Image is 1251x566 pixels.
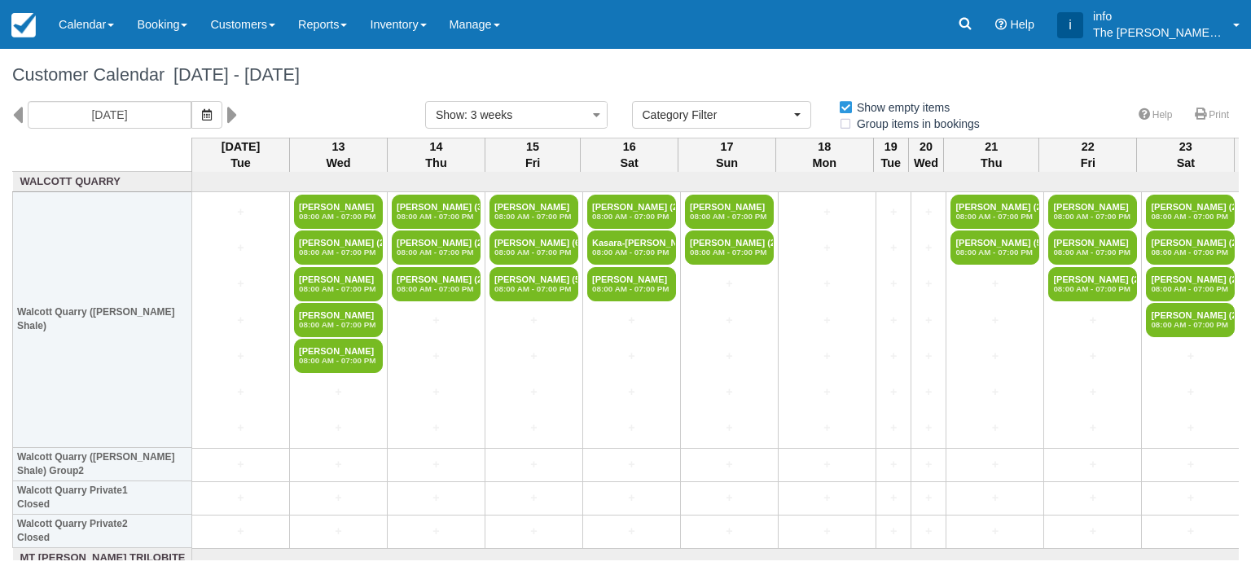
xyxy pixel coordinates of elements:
a: + [783,348,871,365]
em: 08:00 AM - 07:00 PM [299,320,378,330]
a: + [950,489,1039,507]
a: Help [1129,103,1183,127]
em: 08:00 AM - 07:00 PM [397,212,476,222]
a: + [196,239,285,257]
a: + [915,384,942,401]
th: 16 Sat [581,138,678,172]
th: 22 Fri [1039,138,1137,172]
a: + [685,348,774,365]
a: + [587,348,676,365]
a: + [783,523,871,540]
th: Walcott Quarry Private2 Closed [13,514,192,547]
a: + [1146,489,1235,507]
em: 08:00 AM - 07:00 PM [955,248,1034,257]
a: + [1048,456,1137,473]
a: + [685,384,774,401]
a: Print [1185,103,1239,127]
em: 08:00 AM - 07:00 PM [1053,284,1132,294]
p: info [1093,8,1223,24]
a: + [915,489,942,507]
a: + [196,384,285,401]
th: 17 Sun [678,138,776,172]
em: 08:00 AM - 07:00 PM [299,284,378,294]
a: + [392,312,481,329]
a: [PERSON_NAME]08:00 AM - 07:00 PM [294,267,383,301]
em: 08:00 AM - 07:00 PM [494,212,573,222]
a: + [1146,384,1235,401]
a: + [196,312,285,329]
a: [PERSON_NAME] (2)08:00 AM - 07:00 PM [1146,267,1235,301]
em: 08:00 AM - 07:00 PM [690,248,769,257]
a: [PERSON_NAME]08:00 AM - 07:00 PM [1048,230,1137,265]
a: [PERSON_NAME]08:00 AM - 07:00 PM [489,195,578,229]
th: [DATE] Tue [192,138,290,172]
a: + [294,419,383,437]
a: [PERSON_NAME] (2)08:00 AM - 07:00 PM [1146,303,1235,337]
a: + [392,384,481,401]
a: + [685,312,774,329]
a: + [880,239,906,257]
span: Help [1010,18,1034,31]
em: 08:00 AM - 07:00 PM [299,248,378,257]
a: + [489,348,578,365]
a: [PERSON_NAME] (2)08:00 AM - 07:00 PM [392,267,481,301]
a: + [880,348,906,365]
a: + [950,419,1039,437]
a: + [783,239,871,257]
th: 21 Thu [944,138,1039,172]
a: + [915,204,942,221]
a: + [950,312,1039,329]
a: [PERSON_NAME]08:00 AM - 07:00 PM [587,267,676,301]
a: + [783,204,871,221]
a: [PERSON_NAME] (2)08:00 AM - 07:00 PM [685,230,774,265]
em: 08:00 AM - 07:00 PM [397,284,476,294]
a: + [783,312,871,329]
span: : 3 weeks [464,108,512,121]
a: + [489,419,578,437]
a: + [950,275,1039,292]
a: [PERSON_NAME]08:00 AM - 07:00 PM [685,195,774,229]
a: + [783,489,871,507]
th: 13 Wed [290,138,388,172]
span: [DATE] - [DATE] [165,64,300,85]
a: [PERSON_NAME] (2)08:00 AM - 07:00 PM [392,230,481,265]
th: 18 Mon [775,138,873,172]
div: i [1057,12,1083,38]
a: + [392,456,481,473]
a: Kasara-[PERSON_NAME] (2)08:00 AM - 07:00 PM [587,230,676,265]
a: [PERSON_NAME]08:00 AM - 07:00 PM [1048,195,1137,229]
a: + [685,419,774,437]
p: The [PERSON_NAME] Shale Geoscience Foundation [1093,24,1223,41]
a: + [915,239,942,257]
a: + [880,384,906,401]
a: + [489,312,578,329]
a: [PERSON_NAME] (5)08:00 AM - 07:00 PM [489,267,578,301]
a: + [1146,456,1235,473]
a: + [950,523,1039,540]
a: + [196,275,285,292]
em: 08:00 AM - 07:00 PM [397,248,476,257]
em: 08:00 AM - 07:00 PM [690,212,769,222]
a: + [196,523,285,540]
th: Walcott Quarry ([PERSON_NAME] Shale) [13,192,192,447]
a: [PERSON_NAME]08:00 AM - 07:00 PM [294,303,383,337]
em: 08:00 AM - 07:00 PM [299,212,378,222]
a: + [392,348,481,365]
a: + [587,456,676,473]
em: 08:00 AM - 07:00 PM [1151,248,1230,257]
th: 23 Sat [1137,138,1235,172]
a: + [915,348,942,365]
em: 08:00 AM - 07:00 PM [1151,212,1230,222]
em: 08:00 AM - 07:00 PM [494,284,573,294]
a: + [587,312,676,329]
em: 08:00 AM - 07:00 PM [1151,284,1230,294]
a: + [294,456,383,473]
a: + [392,523,481,540]
a: + [915,456,942,473]
span: Show empty items [838,101,963,112]
span: Show [436,108,464,121]
em: 08:00 AM - 07:00 PM [592,248,671,257]
a: + [880,312,906,329]
a: + [196,348,285,365]
em: 08:00 AM - 07:00 PM [299,356,378,366]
